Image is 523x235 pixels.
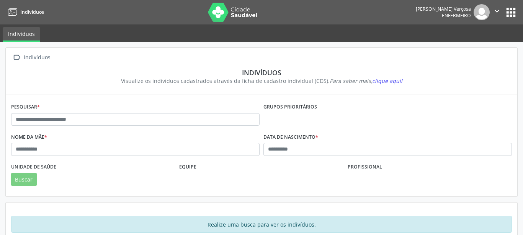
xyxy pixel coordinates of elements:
[348,161,382,173] label: Profissional
[11,161,56,173] label: Unidade de saúde
[11,101,40,113] label: Pesquisar
[16,77,507,85] div: Visualize os indivíduos cadastrados através da ficha de cadastro individual (CDS).
[330,77,402,84] i: Para saber mais,
[504,6,518,19] button: apps
[5,6,44,18] a: Indivíduos
[20,9,44,15] span: Indivíduos
[416,6,471,12] div: [PERSON_NAME] Verçosa
[474,4,490,20] img: img
[11,52,52,63] a:  Indivíduos
[442,12,471,19] span: Enfermeiro
[22,52,52,63] div: Indivíduos
[263,131,318,143] label: Data de nascimento
[263,101,317,113] label: Grupos prioritários
[16,68,507,77] div: Indivíduos
[11,216,512,233] div: Realize uma busca para ver os indivíduos.
[11,173,37,186] button: Buscar
[179,161,196,173] label: Equipe
[11,52,22,63] i: 
[3,27,40,42] a: Indivíduos
[11,131,47,143] label: Nome da mãe
[372,77,402,84] span: clique aqui!
[493,7,501,15] i: 
[490,4,504,20] button: 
